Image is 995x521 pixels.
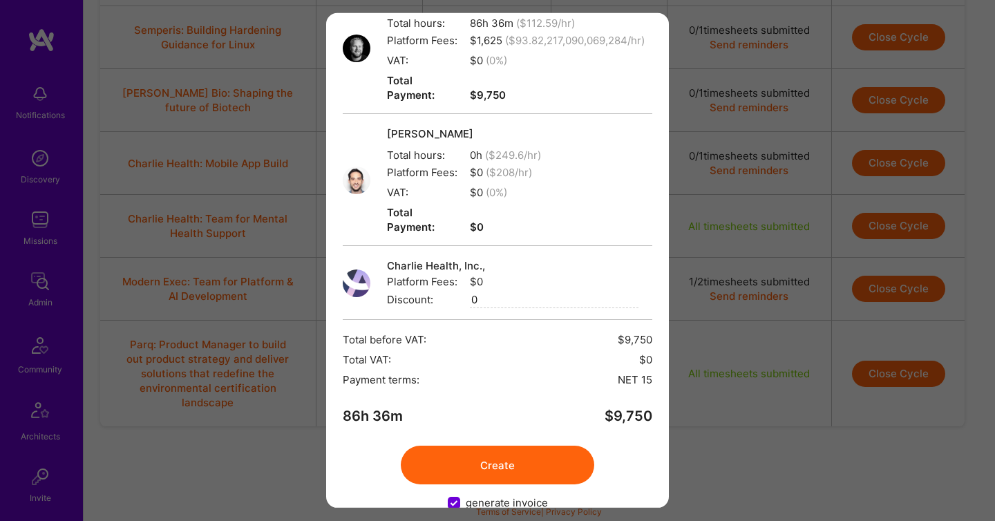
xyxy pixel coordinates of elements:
[387,274,462,289] span: Platform Fees:
[639,352,652,367] span: $0
[387,33,645,48] span: $ 1,625
[387,73,462,102] span: Total Payment:
[343,372,419,387] span: Payment terms:
[326,13,669,508] div: modal
[387,292,462,307] span: Discount:
[387,126,541,141] span: [PERSON_NAME]
[387,33,462,48] span: Platform Fees:
[387,88,506,102] strong: $9,750
[387,258,638,273] span: Charlie Health, Inc.,
[387,53,645,68] span: $0
[466,495,548,510] span: generate invoice
[387,16,462,30] span: Total hours:
[387,53,462,68] span: VAT:
[505,34,645,47] span: ($ 93.82,217,090,069,284 /hr)
[343,167,370,194] img: User Avatar
[387,185,541,200] span: $0
[618,372,652,387] span: NET 15
[486,54,507,67] span: ( 0 %)
[516,17,575,30] span: ($ 112.59 /hr)
[343,409,403,424] span: 86h 36m
[387,220,484,234] strong: $0
[343,269,370,297] img: User Avatar
[486,166,532,179] span: ($ 208 /hr)
[605,409,652,424] span: $ 9,750
[387,16,645,30] span: 86h 36m
[387,205,462,234] span: Total Payment:
[343,352,391,367] span: Total VAT:
[343,35,370,62] img: User Avatar
[486,186,507,199] span: ( 0 %)
[387,165,462,180] span: Platform Fees:
[343,332,426,347] span: Total before VAT:
[387,165,541,180] span: $ 0
[401,446,594,484] button: Create
[387,148,541,162] span: 0h
[618,332,652,347] span: $9,750
[387,274,638,289] span: $0
[485,149,541,162] span: ($ 249.6 /hr)
[387,148,462,162] span: Total hours:
[387,185,462,200] span: VAT:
